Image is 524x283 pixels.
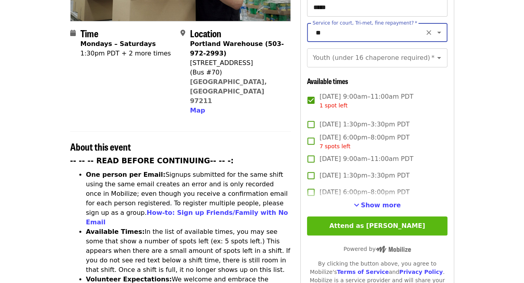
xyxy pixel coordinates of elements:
[70,140,131,153] span: About this event
[434,52,445,63] button: Open
[319,143,350,149] span: 7 spots left
[86,209,288,226] a: How-to: Sign up Friends/Family with No Email
[190,40,284,57] strong: Portland Warehouse (503-972-2993)
[190,26,221,40] span: Location
[313,21,417,25] label: Service for court, Tri-met, fine repayment?
[190,68,284,77] div: (Bus #70)
[376,246,411,253] img: Powered by Mobilize
[86,275,172,283] strong: Volunteer Expectations:
[180,29,185,37] i: map-marker-alt icon
[361,201,401,209] span: Show more
[86,227,291,275] li: In the list of available times, you may see some that show a number of spots left (ex: 5 spots le...
[70,29,76,37] i: calendar icon
[434,27,445,38] button: Open
[319,187,409,197] span: [DATE] 6:00pm–8:00pm PDT
[399,269,443,275] a: Privacy Policy
[190,78,267,105] a: [GEOGRAPHIC_DATA], [GEOGRAPHIC_DATA] 97211
[86,170,291,227] li: Signups submitted for the same shift using the same email creates an error and is only recorded o...
[319,102,347,109] span: 1 spot left
[81,40,156,48] strong: Mondays – Saturdays
[337,269,389,275] a: Terms of Service
[319,133,409,151] span: [DATE] 6:00pm–8:00pm PDT
[190,106,205,115] button: Map
[190,107,205,114] span: Map
[354,201,401,210] button: See more timeslots
[70,157,234,165] strong: -- -- -- READ BEFORE CONTINUING-- -- -:
[307,216,447,235] button: Attend as [PERSON_NAME]
[319,92,413,110] span: [DATE] 9:00am–11:00am PDT
[319,120,409,129] span: [DATE] 1:30pm–3:30pm PDT
[86,228,145,235] strong: Available Times:
[344,246,411,252] span: Powered by
[81,49,171,58] div: 1:30pm PDT + 2 more times
[190,58,284,68] div: [STREET_ADDRESS]
[423,27,434,38] button: Clear
[86,171,166,178] strong: One person per Email:
[81,26,98,40] span: Time
[319,171,409,180] span: [DATE] 1:30pm–3:30pm PDT
[319,154,413,164] span: [DATE] 9:00am–11:00am PDT
[307,76,348,86] span: Available times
